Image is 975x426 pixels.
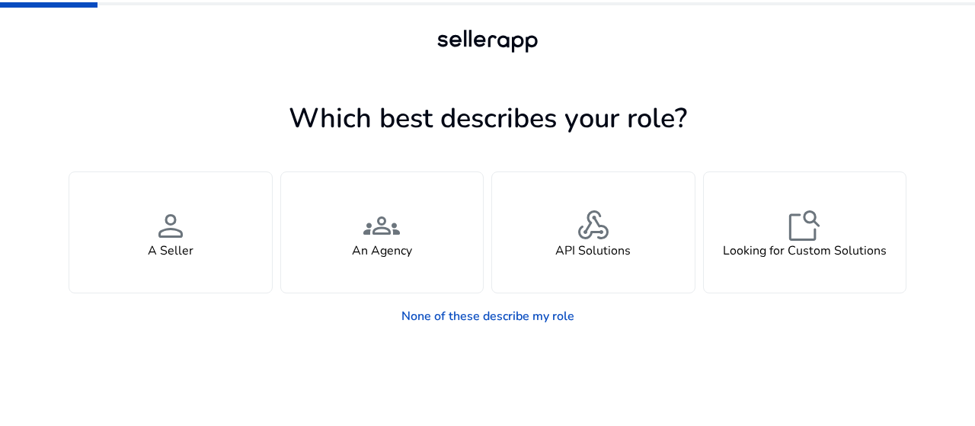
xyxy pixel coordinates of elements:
[69,171,273,293] button: personA Seller
[363,207,400,244] span: groups
[786,207,823,244] span: feature_search
[280,171,484,293] button: groupsAn Agency
[575,207,612,244] span: webhook
[352,244,412,258] h4: An Agency
[69,102,906,135] h1: Which best describes your role?
[555,244,631,258] h4: API Solutions
[703,171,907,293] button: feature_searchLooking for Custom Solutions
[152,207,189,244] span: person
[389,301,587,332] a: None of these describe my role
[148,244,193,258] h4: A Seller
[491,171,695,293] button: webhookAPI Solutions
[723,244,887,258] h4: Looking for Custom Solutions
